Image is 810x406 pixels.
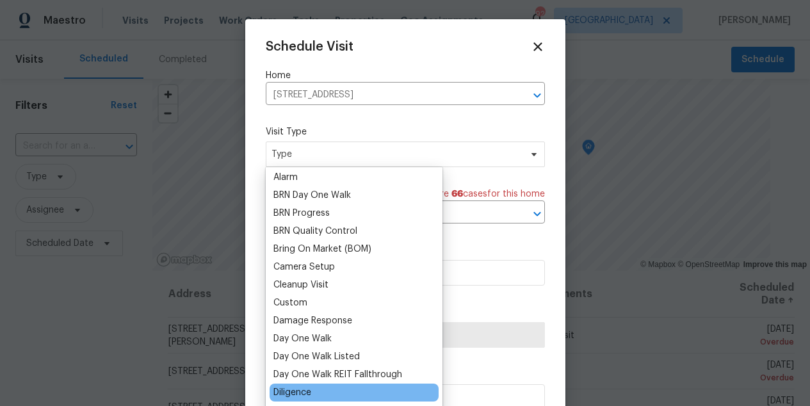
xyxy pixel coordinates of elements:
span: There are case s for this home [411,188,545,200]
span: 66 [451,190,463,199]
div: Custom [273,296,307,309]
div: BRN Progress [273,207,330,220]
div: Day One Walk [273,332,332,345]
span: Schedule Visit [266,40,353,53]
div: Alarm [273,171,298,184]
div: Cleanup Visit [273,279,328,291]
div: Camera Setup [273,261,335,273]
input: Enter in an address [266,85,509,105]
button: Open [528,86,546,104]
label: Home [266,69,545,82]
div: BRN Day One Walk [273,189,351,202]
div: Damage Response [273,314,352,327]
div: BRN Quality Control [273,225,357,238]
button: Open [528,205,546,223]
div: Bring On Market (BOM) [273,243,371,256]
div: Day One Walk Listed [273,350,360,363]
div: Diligence [273,386,311,399]
label: Visit Type [266,126,545,138]
div: Day One Walk REIT Fallthrough [273,368,402,381]
span: Close [531,40,545,54]
span: Type [271,148,521,161]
